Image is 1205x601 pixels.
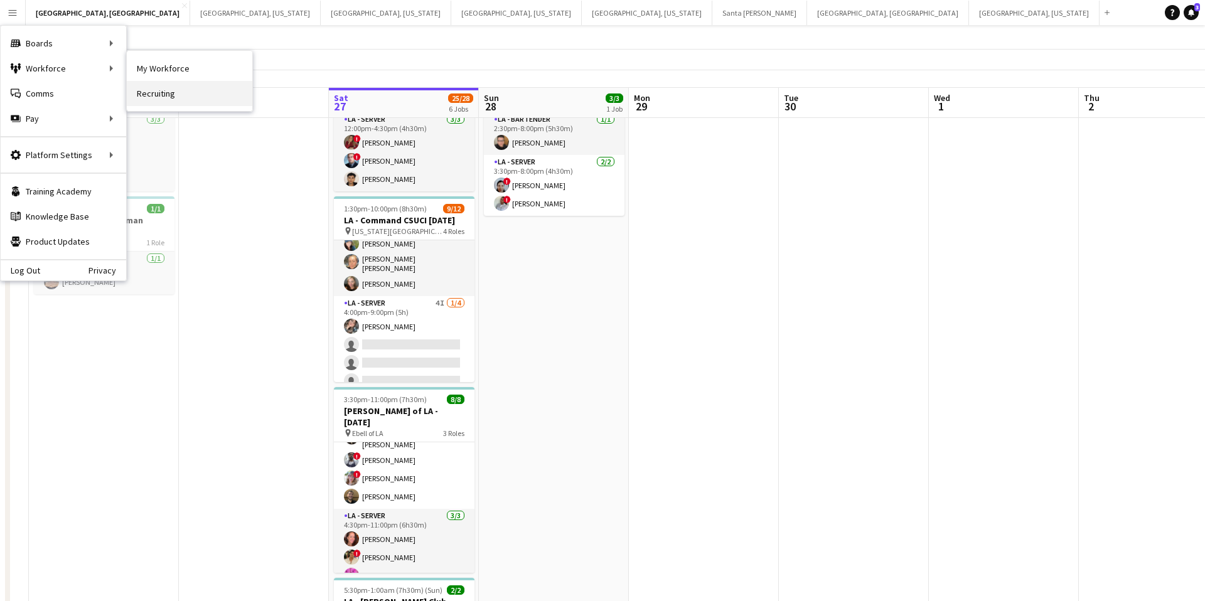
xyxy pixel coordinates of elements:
[334,215,474,226] h3: LA - Command CSUCI [DATE]
[447,395,464,404] span: 8/8
[353,135,361,142] span: !
[443,428,464,438] span: 3 Roles
[334,57,474,191] app-job-card: 12:00pm-4:30pm (4h30m)3/3LA - Command Nordstrom Topanga [DATE] Nordstrom Topanga1 RoleLA - Server...
[352,226,443,236] span: [US_STATE][GEOGRAPHIC_DATA]
[26,1,190,25] button: [GEOGRAPHIC_DATA], [GEOGRAPHIC_DATA]
[484,92,499,104] span: Sun
[127,56,252,81] a: My Workforce
[353,550,361,557] span: !
[1,56,126,81] div: Workforce
[712,1,807,25] button: Santa [PERSON_NAME]
[1,81,126,106] a: Comms
[127,81,252,106] a: Recruiting
[443,226,464,236] span: 4 Roles
[932,99,950,114] span: 1
[1,265,40,275] a: Log Out
[451,1,582,25] button: [GEOGRAPHIC_DATA], [US_STATE]
[934,92,950,104] span: Wed
[443,204,464,213] span: 9/12
[448,93,473,103] span: 25/28
[632,99,650,114] span: 29
[321,1,451,25] button: [GEOGRAPHIC_DATA], [US_STATE]
[449,104,473,114] div: 6 Jobs
[484,155,624,216] app-card-role: LA - Server2/23:30pm-8:00pm (4h30m)![PERSON_NAME]![PERSON_NAME]
[334,405,474,428] h3: [PERSON_NAME] of LA - [DATE]
[1082,99,1100,114] span: 2
[1084,92,1100,104] span: Thu
[1194,3,1200,11] span: 3
[332,99,348,114] span: 27
[1,106,126,131] div: Pay
[344,585,442,595] span: 5:30pm-1:00am (7h30m) (Sun)
[503,196,511,203] span: !
[334,408,474,509] app-card-role: LA - Server4/44:30pm-9:30pm (5h)[PERSON_NAME] [PERSON_NAME]![PERSON_NAME]![PERSON_NAME][PERSON_NAME]
[88,265,126,275] a: Privacy
[484,112,624,155] app-card-role: LA - Bartender1/12:30pm-8:00pm (5h30m)[PERSON_NAME]
[334,92,348,104] span: Sat
[352,428,383,438] span: Ebell of LA
[344,204,427,213] span: 1:30pm-10:00pm (8h30m)
[606,93,623,103] span: 3/3
[334,387,474,573] app-job-card: 3:30pm-11:00pm (7h30m)8/8[PERSON_NAME] of LA - [DATE] Ebell of LA3 Roles[PERSON_NAME]LA - Server4...
[146,238,164,247] span: 1 Role
[353,153,361,161] span: !
[334,112,474,191] app-card-role: LA - Server3/312:00pm-4:30pm (4h30m)![PERSON_NAME]![PERSON_NAME][PERSON_NAME]
[503,178,511,185] span: !
[969,1,1100,25] button: [GEOGRAPHIC_DATA], [US_STATE]
[634,92,650,104] span: Mon
[190,1,321,25] button: [GEOGRAPHIC_DATA], [US_STATE]
[147,204,164,213] span: 1/1
[1,31,126,56] div: Boards
[1,142,126,168] div: Platform Settings
[334,296,474,393] app-card-role: LA - Server4I1/44:00pm-9:00pm (5h)[PERSON_NAME]
[1,229,126,254] a: Product Updates
[807,1,969,25] button: [GEOGRAPHIC_DATA], [GEOGRAPHIC_DATA]
[353,452,361,460] span: !
[782,99,798,114] span: 30
[784,92,798,104] span: Tue
[353,471,361,478] span: !
[344,395,427,404] span: 3:30pm-11:00pm (7h30m)
[1,204,126,229] a: Knowledge Base
[334,191,474,296] app-card-role: LA - Server4/43:00pm-9:00pm (6h)![DEMOGRAPHIC_DATA] [PERSON_NAME][PERSON_NAME][PERSON_NAME] [PERS...
[1184,5,1199,20] a: 3
[482,99,499,114] span: 28
[484,57,624,216] app-job-card: 2:30pm-8:00pm (5h30m)3/3OC - [GEOGRAPHIC_DATA] Private Residence [DATE] Private Residence2 RolesL...
[606,104,623,114] div: 1 Job
[1,179,126,204] a: Training Academy
[334,196,474,382] app-job-card: 1:30pm-10:00pm (8h30m)9/12LA - Command CSUCI [DATE] [US_STATE][GEOGRAPHIC_DATA]4 RolesLA - Server...
[334,509,474,588] app-card-role: LA - Server3/34:30pm-11:00pm (6h30m)[PERSON_NAME]![PERSON_NAME][PERSON_NAME]
[582,1,712,25] button: [GEOGRAPHIC_DATA], [US_STATE]
[447,585,464,595] span: 2/2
